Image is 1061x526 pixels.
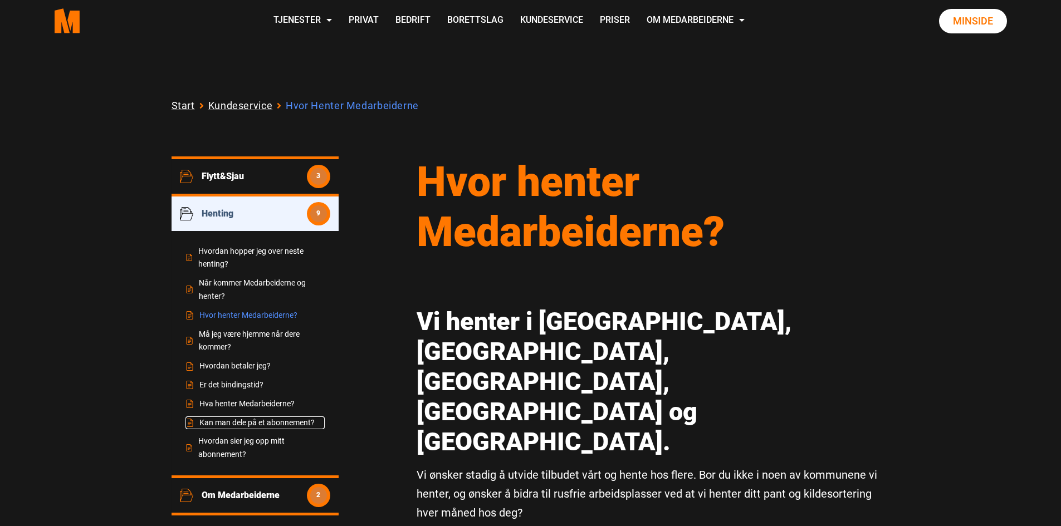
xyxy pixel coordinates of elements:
a: Borettslag [439,1,512,41]
a: Hva henter Medarbeiderne? [185,397,325,411]
span: 2 [310,487,327,504]
a: Når kommer Medarbeiderne og henter? [185,277,325,303]
span: 3 [310,168,327,185]
a: Start [172,97,195,115]
a: Er det bindingstid? [185,378,325,392]
span: 9 [310,205,327,222]
a: Priser [591,1,638,41]
a: Kundeservice [512,1,591,41]
a: Flytt&Sjau3 [202,165,330,188]
span: Flytt&Sjau [202,171,307,181]
li: Hvor Henter Medarbeiderne [286,97,419,115]
h1: Hvor henter Medarbeiderne? [417,156,890,257]
a: Tjenester [265,1,340,41]
a: Henting9 [202,202,330,225]
a: Privat [340,1,387,41]
a: Om Medarbeiderne2 [202,484,330,507]
a: Må jeg være hjemme når dere kommer? [185,328,325,355]
a: Hvordan betaler jeg? [185,360,325,373]
a: Bedrift [387,1,439,41]
a: Kan man dele på et abonnement? [185,416,325,430]
span: Henting [202,208,307,219]
span: Om Medarbeiderne [202,490,307,500]
a: Om Medarbeiderne [638,1,753,41]
a: Hvor henter Medarbeiderne? [185,309,325,322]
p: Vi ønsker stadig å utvide tilbudet vårt og hente hos flere. Bor du ikke i noen av kommunene vi he... [417,465,890,522]
a: Hvordan hopper jeg over neste henting? [185,245,325,272]
a: Kundeservice [208,97,273,115]
a: Hvordan sier jeg opp mitt abonnement? [185,435,325,461]
a: Minside [939,9,1007,33]
h2: Vi henter i [GEOGRAPHIC_DATA], [GEOGRAPHIC_DATA], [GEOGRAPHIC_DATA], [GEOGRAPHIC_DATA] og [GEOGRA... [417,307,890,457]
